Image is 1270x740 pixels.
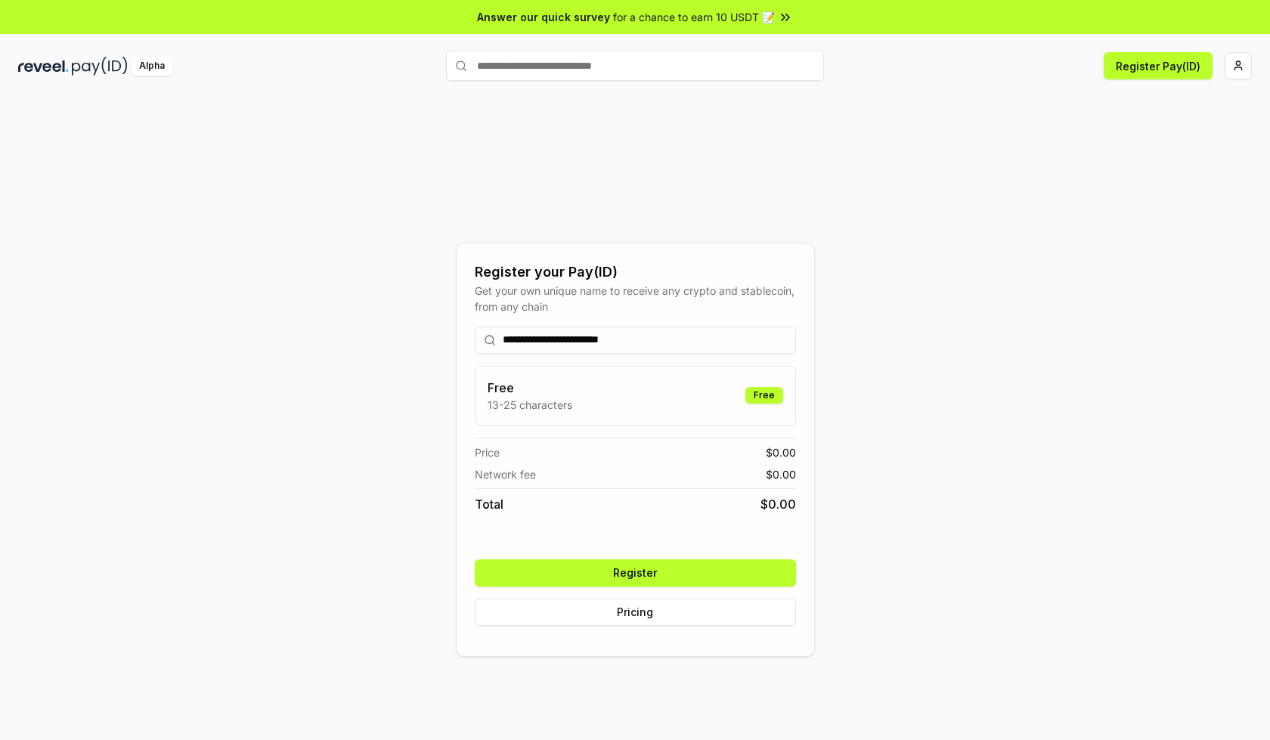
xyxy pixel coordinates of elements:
span: $ 0.00 [766,444,796,460]
span: Network fee [475,466,536,482]
div: Alpha [131,57,173,76]
span: $ 0.00 [766,466,796,482]
div: Free [745,387,783,404]
h3: Free [488,379,572,397]
button: Pricing [475,599,796,626]
button: Register Pay(ID) [1104,52,1213,79]
img: pay_id [72,57,128,76]
span: Price [475,444,500,460]
span: Total [475,495,503,513]
div: Get your own unique name to receive any crypto and stablecoin, from any chain [475,283,796,314]
button: Register [475,559,796,587]
img: reveel_dark [18,57,69,76]
span: for a chance to earn 10 USDT 📝 [613,9,775,25]
span: Answer our quick survey [477,9,610,25]
p: 13-25 characters [488,397,572,413]
div: Register your Pay(ID) [475,262,796,283]
span: $ 0.00 [760,495,796,513]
